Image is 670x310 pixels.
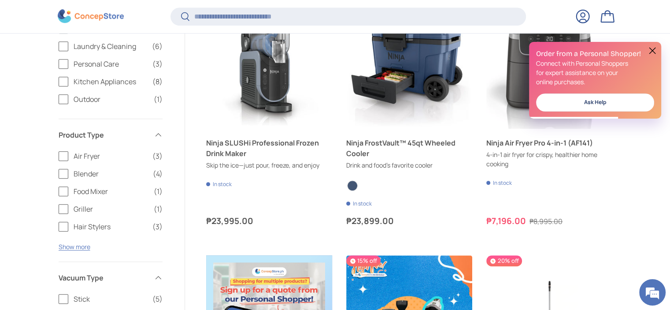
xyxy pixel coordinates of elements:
a: Ninja SLUSHi Professional Frozen Drink Maker [206,138,332,159]
span: (3) [152,221,163,232]
span: Kitchen Appliances [74,76,147,87]
h2: Order from a Personal Shopper! [536,49,654,59]
span: (8) [152,76,163,87]
span: Laundry & Cleaning [74,41,147,52]
span: (3) [152,59,163,69]
span: Air Fryer [74,151,147,161]
a: Ninja Air Fryer Pro 4-in-1 (AF141) [486,2,612,128]
span: Stick [74,294,147,304]
span: (6) [152,41,163,52]
span: Product Type [59,130,148,140]
button: Show more [59,243,90,251]
span: (5) [152,294,163,304]
span: Personal Care [74,59,147,69]
span: Food Mixer [74,186,148,197]
span: (4) [153,168,163,179]
img: ConcepStore [58,10,124,23]
span: Vacuum Type [59,273,148,283]
span: Hair Stylers [74,221,147,232]
a: Ninja FrostVault™ 45qt Wheeled Cooler [346,138,472,159]
span: (1) [154,186,163,197]
span: Outdoor [74,94,148,105]
a: Ninja SLUSHi Professional Frozen Drink Maker [206,2,332,128]
summary: Vacuum Type [59,262,163,294]
span: Griller [74,204,148,214]
span: 20% off [486,255,522,266]
p: Connect with Personal Shoppers for expert assistance on your online purchases. [536,59,654,86]
span: (1) [154,94,163,105]
a: Ninja Air Fryer Pro 4-in-1 (AF141) [486,138,612,148]
a: Ask Help [536,93,654,112]
summary: Product Type [59,119,163,151]
span: 15% off [346,255,381,266]
a: Ninja FrostVault™ 45qt Wheeled Cooler [346,2,472,128]
span: Blender [74,168,148,179]
span: (3) [152,151,163,161]
span: (1) [154,204,163,214]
